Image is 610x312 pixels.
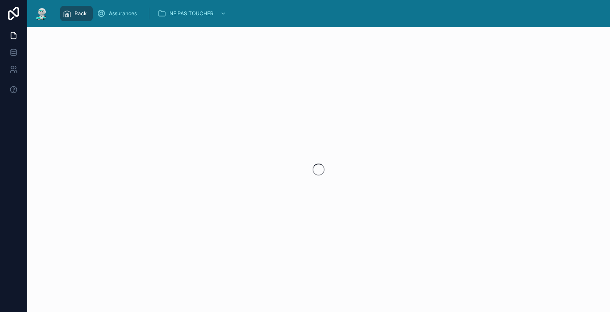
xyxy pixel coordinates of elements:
[60,6,93,21] a: Rack
[109,10,137,17] span: Assurances
[169,10,213,17] span: NE PAS TOUCHER
[75,10,87,17] span: Rack
[94,6,143,21] a: Assurances
[56,4,603,23] div: scrollable content
[155,6,230,21] a: NE PAS TOUCHER
[34,7,49,20] img: App logo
